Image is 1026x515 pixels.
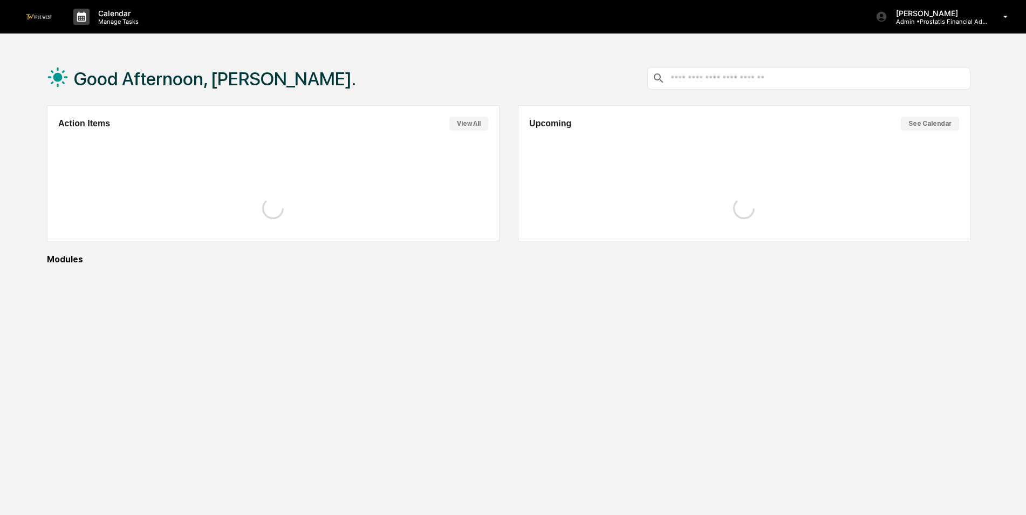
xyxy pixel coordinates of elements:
h2: Action Items [58,119,110,128]
p: Calendar [90,9,144,18]
p: Admin • Prostatis Financial Advisors [887,18,988,25]
h1: Good Afternoon, [PERSON_NAME]. [74,68,356,90]
h2: Upcoming [529,119,571,128]
img: logo [26,14,52,19]
p: [PERSON_NAME] [887,9,988,18]
p: Manage Tasks [90,18,144,25]
div: Modules [47,254,970,265]
button: See Calendar [901,117,959,131]
button: View All [449,117,488,131]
